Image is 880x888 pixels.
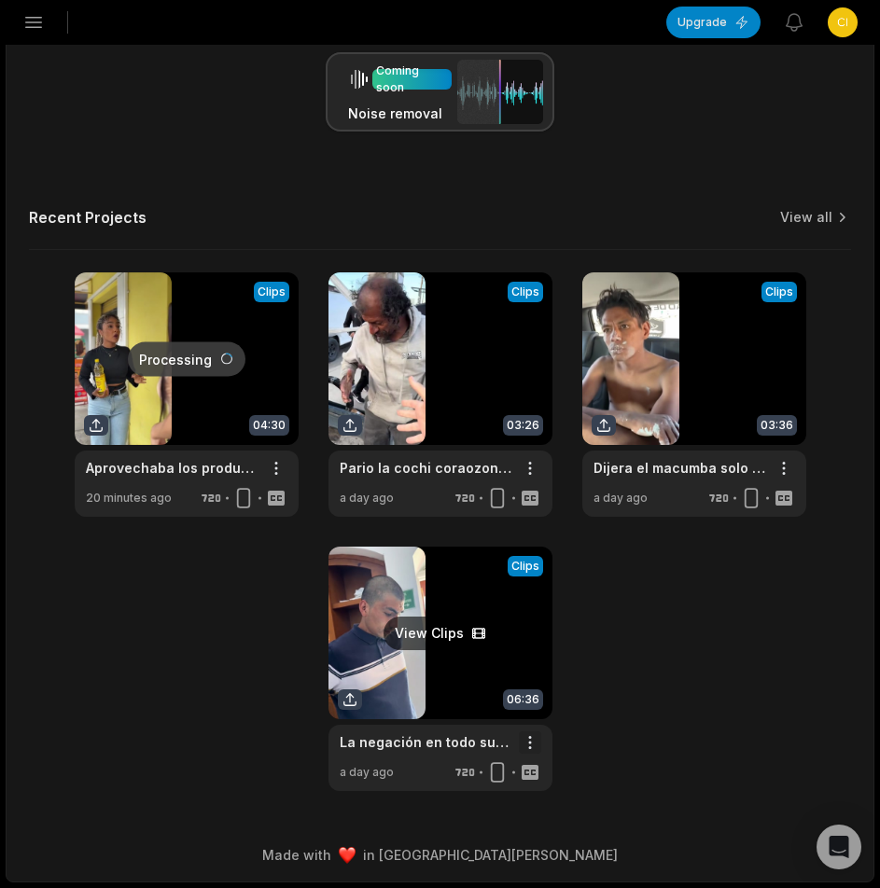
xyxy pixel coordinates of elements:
img: noise_removal.png [457,60,543,124]
h2: Recent Projects [29,208,147,227]
div: Coming soon [376,62,448,96]
a: View all [780,208,832,227]
div: Made with in [GEOGRAPHIC_DATA][PERSON_NAME] [23,845,857,865]
a: Dijera el macumba solo traía una lata de spray [594,458,765,478]
button: Upgrade [666,7,761,38]
div: Open Intercom Messenger [817,825,861,869]
img: heart emoji [339,847,356,864]
a: La negación en todo su explendor su familia ya fue a dar luz verde para que reciba el tratamiento... [340,732,511,752]
h3: Noise removal [348,104,452,123]
a: Aprovechaba los productos que le venían gratis para venderlos a sus clientes [86,458,258,478]
a: Pario la cochi coraozon ❤️#patrullaespiritual #sotorimalamasaya #sintantachinichanga #tazodorado ... [340,458,511,478]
